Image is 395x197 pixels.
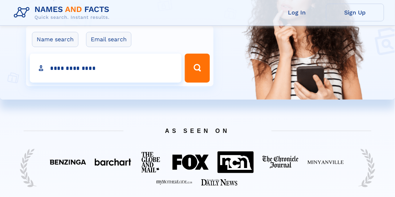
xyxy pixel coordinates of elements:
[185,54,210,83] button: Search Button
[11,3,115,22] img: Logo Names and Facts
[268,4,326,21] a: Log In
[308,160,344,165] img: Featured on Minyanville
[201,179,237,186] img: Featured on Starkville Daily News
[326,4,384,21] a: Sign Up
[50,160,86,165] img: Featured on Benzinga
[359,148,375,188] img: Trust Reef
[86,32,131,47] label: Email search
[140,150,164,174] img: Featured on The Globe And Mail
[95,159,131,165] img: Featured on BarChart
[30,54,182,83] input: search input
[32,32,78,47] label: Name search
[262,156,299,169] img: Featured on The Chronicle Journal
[13,119,382,143] span: AS SEEN ON
[156,180,192,185] img: Featured on My Mother Lode
[172,155,209,170] img: Featured on FOX 40
[217,151,254,173] img: Featured on NCN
